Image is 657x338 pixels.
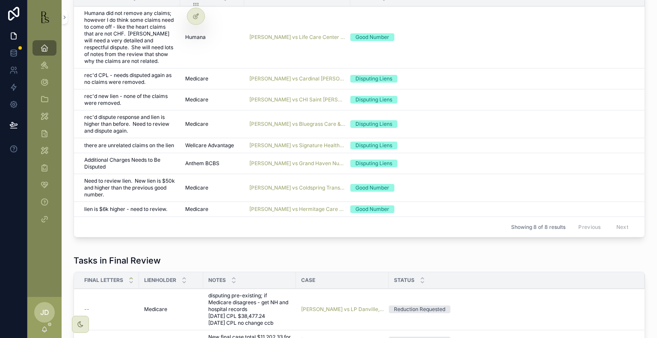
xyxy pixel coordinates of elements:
[355,120,392,128] div: Disputing Liens
[350,205,634,213] a: Good Number
[350,184,634,192] a: Good Number
[249,75,345,82] a: [PERSON_NAME] vs Cardinal [PERSON_NAME] Rehabilitation
[84,142,175,149] a: there are unrelated claims on the lien
[394,305,445,313] div: Reduction Requested
[394,277,414,284] span: Status
[84,157,175,170] a: Additional Charges Needs to Be Disputed
[208,277,226,284] span: Notes
[301,306,384,313] a: [PERSON_NAME] vs LP Danville, LLC d/b/a Danville Centre for Health and Rehabilitation
[350,75,634,83] a: Disputing Liens
[249,96,345,103] a: [PERSON_NAME] vs CHI Saint [PERSON_NAME] Health - [GEOGRAPHIC_DATA][PERSON_NAME]
[144,306,167,313] span: Medicare
[355,75,392,83] div: Disputing Liens
[389,305,634,313] a: Reduction Requested
[185,160,219,167] span: Anthem BCBS
[249,34,345,41] a: [PERSON_NAME] vs Life Care Center of [GEOGRAPHIC_DATA]
[144,306,198,313] a: Medicare
[84,206,167,213] span: lien is $6k higher - need to review.
[355,160,392,167] div: Disputing Liens
[185,75,239,82] a: Medicare
[355,33,389,41] div: Good Number
[185,142,239,149] a: Wellcare Advantage
[185,184,208,191] span: Medicare
[249,206,345,213] a: [PERSON_NAME] vs Hermitage Care & Rehab
[185,75,208,82] span: Medicare
[301,277,315,284] span: Case
[350,160,634,167] a: Disputing Liens
[185,160,239,167] a: Anthem BCBS
[249,121,345,127] a: [PERSON_NAME] vs Bluegrass Care & Rehabilitation Center
[350,142,634,149] a: Disputing Liens
[185,184,239,191] a: Medicare
[511,224,565,231] span: Showing 8 of 8 results
[185,206,239,213] a: Medicare
[208,292,291,326] a: disputing pre-existing; if Medicare disagrees - get NH and hospital records [DATE] CPL $38,477.24...
[84,277,123,284] span: Final Letters
[185,121,239,127] a: Medicare
[185,34,239,41] a: Humana
[249,184,345,191] a: [PERSON_NAME] vs Coldspring Transitional Care Center aka Coldspring of [GEOGRAPHIC_DATA]
[249,142,345,149] a: [PERSON_NAME] vs Signature HealthCARE at [GEOGRAPHIC_DATA][PERSON_NAME] and [GEOGRAPHIC_DATA]
[38,10,51,24] img: App logo
[84,142,174,149] span: there are unrelated claims on the lien
[74,255,161,267] h1: Tasks in Final Review
[84,306,89,313] span: --
[84,206,175,213] a: lien is $6k higher - need to review.
[144,277,176,284] span: Lienholder
[185,34,206,41] span: Humana
[185,142,234,149] span: Wellcare Advantage
[355,205,389,213] div: Good Number
[27,34,62,238] div: scrollable content
[40,307,49,317] span: JD
[185,96,208,103] span: Medicare
[355,184,389,192] div: Good Number
[84,72,175,86] a: rec'd CPL - needs disputed again as no claims were removed.
[350,96,634,104] a: Disputing Liens
[249,160,345,167] a: [PERSON_NAME] vs Grand Haven Nursing Home
[84,10,175,65] a: Humana did not remove any claims; however I do think some claims need to come off - like the hear...
[84,114,175,134] a: rec'd dispute response and lien is higher than before. Need to review and dispute again.
[355,142,392,149] div: Disputing Liens
[355,96,392,104] div: Disputing Liens
[350,33,634,41] a: Good Number
[84,178,175,198] a: Need to review lien. New lien is $50k and higher than the previous good number.
[185,121,208,127] span: Medicare
[185,206,208,213] span: Medicare
[84,93,175,107] a: rec'd new lien - none of the claims were removed.
[84,306,134,313] a: --
[350,120,634,128] a: Disputing Liens
[185,96,239,103] a: Medicare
